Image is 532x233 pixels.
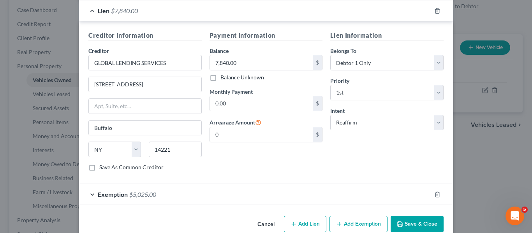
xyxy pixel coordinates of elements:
label: Arrearage Amount [210,117,261,127]
div: $ [313,127,322,142]
input: Enter address... [89,77,201,92]
span: $5,025.00 [129,191,156,198]
input: 0.00 [210,55,313,70]
input: Search creditor by name... [88,55,202,70]
label: Intent [330,107,345,115]
button: Add Lien [284,216,326,232]
input: 0.00 [210,127,313,142]
label: Save As Common Creditor [99,163,164,171]
span: Priority [330,77,349,84]
div: $ [313,96,322,111]
iframe: Intercom live chat [506,207,524,225]
label: Monthly Payment [210,88,253,96]
input: Apt, Suite, etc... [89,99,201,114]
span: $7,840.00 [111,7,138,14]
button: Add Exemption [329,216,388,232]
label: Balance Unknown [220,74,264,81]
span: Creditor [88,47,109,54]
span: Exemption [98,191,128,198]
h5: Creditor Information [88,31,202,40]
h5: Lien Information [330,31,444,40]
h5: Payment Information [210,31,323,40]
input: Enter zip... [149,142,201,157]
label: Balance [210,47,229,55]
span: Belongs To [330,47,356,54]
div: $ [313,55,322,70]
button: Cancel [251,217,281,232]
input: Enter city... [89,121,201,135]
button: Save & Close [391,216,444,232]
input: 0.00 [210,96,313,111]
span: Lien [98,7,109,14]
span: 5 [521,207,528,213]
